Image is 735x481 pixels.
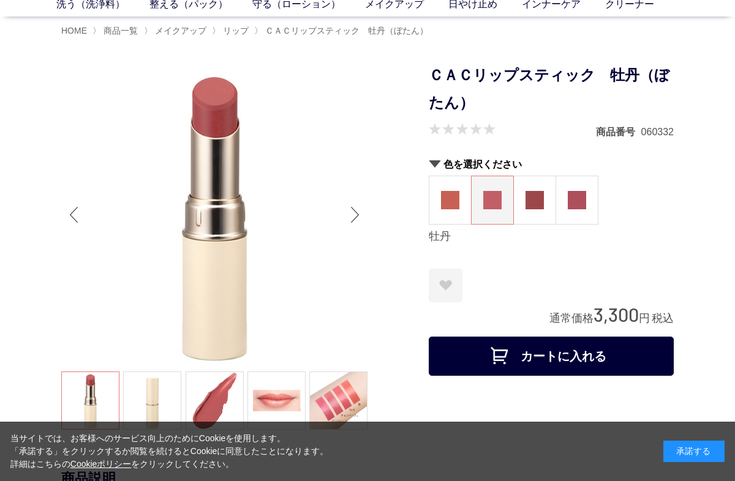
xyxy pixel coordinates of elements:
[483,191,502,209] img: 牡丹
[429,176,471,224] a: 茜
[549,312,594,324] span: 通常価格
[153,26,206,35] a: メイクアップ
[144,25,209,37] li: 〉
[568,191,586,209] img: ピンクローズ
[221,26,249,35] a: リップ
[429,62,674,117] h1: ＣＡＣリップスティック 牡丹（ぼたん）
[101,26,138,35] a: 商品一覧
[155,26,206,35] span: メイクアップ
[61,26,87,35] a: HOME
[343,190,367,239] div: Next slide
[212,25,252,37] li: 〉
[429,337,674,376] button: カートに入れる
[265,26,428,35] span: ＣＡＣリップスティック 牡丹（ぼたん）
[514,176,556,224] a: チョコベージュ
[556,176,598,225] dl: ピンクローズ
[429,269,462,302] a: お気に入りに登録する
[556,176,598,224] a: ピンクローズ
[594,303,639,326] span: 3,300
[641,125,674,138] dd: 060332
[61,62,367,368] img: ＣＡＣリップスティック 牡丹（ぼたん） 牡丹
[429,158,674,171] h2: 色を選択ください
[10,432,329,471] div: 当サイトでは、お客様へのサービス向上のためにCookieを使用します。 「承諾する」をクリックするか閲覧を続けるとCookieに同意したことになります。 詳細はこちらの をクリックしてください。
[652,312,674,324] span: 税込
[92,25,141,37] li: 〉
[513,176,556,225] dl: チョコベージュ
[254,25,431,37] li: 〉
[61,190,86,239] div: Previous slide
[596,125,641,138] dt: 商品番号
[441,191,459,209] img: 茜
[263,26,428,35] a: ＣＡＣリップスティック 牡丹（ぼたん）
[223,26,249,35] span: リップ
[471,176,514,225] dl: 牡丹
[70,459,132,469] a: Cookieポリシー
[663,441,725,462] div: 承諾する
[526,191,544,209] img: チョコベージュ
[104,26,138,35] span: 商品一覧
[639,312,650,324] span: 円
[429,176,472,225] dl: 茜
[429,229,674,244] div: 牡丹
